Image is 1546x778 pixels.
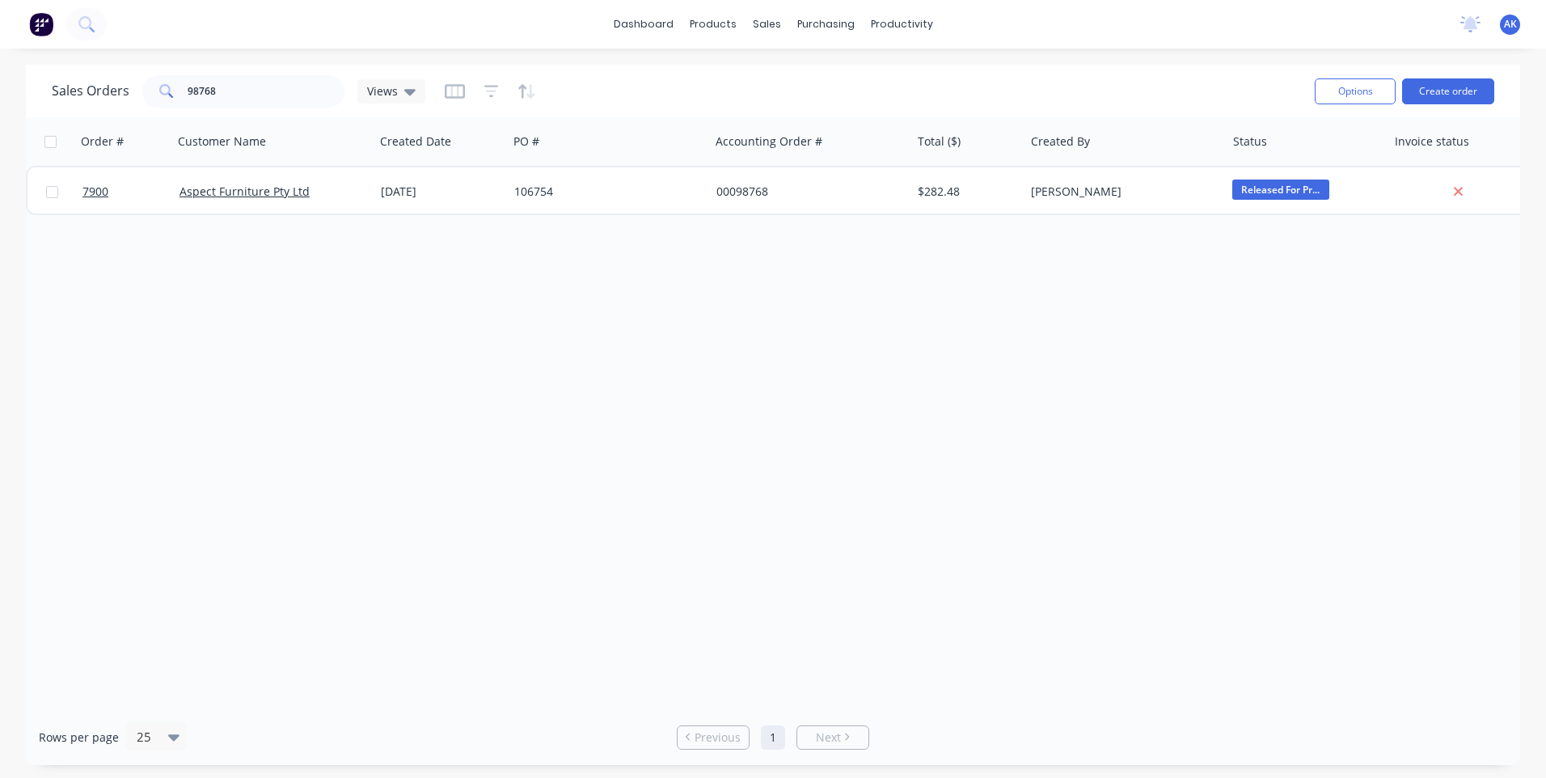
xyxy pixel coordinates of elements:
[682,12,745,36] div: products
[178,133,266,150] div: Customer Name
[716,133,822,150] div: Accounting Order #
[863,12,941,36] div: productivity
[81,133,124,150] div: Order #
[797,729,868,746] a: Next page
[367,82,398,99] span: Views
[716,184,896,200] div: 00098768
[180,184,310,199] a: Aspect Furniture Pty Ltd
[82,184,108,200] span: 7900
[695,729,741,746] span: Previous
[188,75,345,108] input: Search...
[1233,133,1267,150] div: Status
[380,133,451,150] div: Created Date
[1031,133,1090,150] div: Created By
[1315,78,1396,104] button: Options
[1504,17,1517,32] span: AK
[761,725,785,750] a: Page 1 is your current page
[82,167,180,216] a: 7900
[745,12,789,36] div: sales
[918,133,961,150] div: Total ($)
[678,729,749,746] a: Previous page
[1402,78,1494,104] button: Create order
[514,184,694,200] div: 106754
[1232,180,1329,200] span: Released For Pr...
[381,184,501,200] div: [DATE]
[513,133,539,150] div: PO #
[918,184,1012,200] div: $282.48
[670,725,876,750] ul: Pagination
[52,83,129,99] h1: Sales Orders
[789,12,863,36] div: purchasing
[29,12,53,36] img: Factory
[1031,184,1210,200] div: [PERSON_NAME]
[816,729,841,746] span: Next
[1395,133,1469,150] div: Invoice status
[39,729,119,746] span: Rows per page
[606,12,682,36] a: dashboard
